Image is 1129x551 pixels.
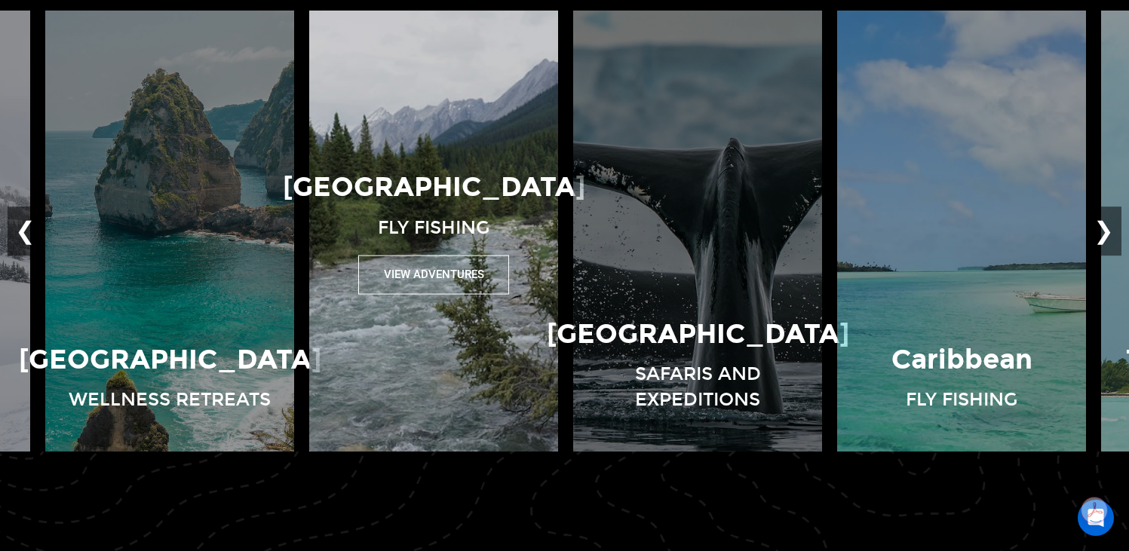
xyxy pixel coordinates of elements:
[19,341,321,379] p: [GEOGRAPHIC_DATA]
[891,341,1032,379] p: Caribbean
[547,315,849,354] p: [GEOGRAPHIC_DATA]
[69,387,271,412] p: Wellness Retreats
[283,168,585,207] p: [GEOGRAPHIC_DATA]
[8,207,43,256] button: ❮
[1086,207,1121,256] button: ❯
[906,387,1017,412] p: Fly Fishing
[581,361,815,413] p: Safaris and Expeditions
[1078,500,1114,536] div: Open Intercom Messenger
[378,214,489,240] p: Fly Fishing
[358,256,509,294] button: View Adventures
